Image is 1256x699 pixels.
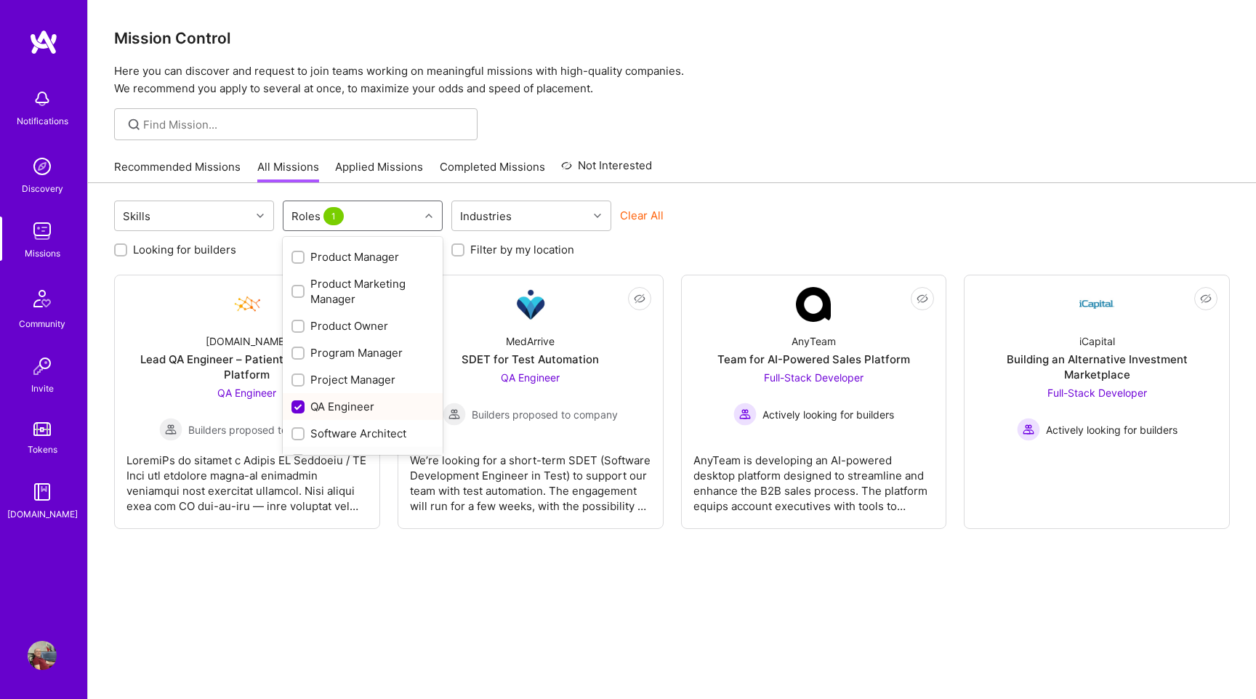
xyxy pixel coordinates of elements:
[976,352,1217,382] div: Building an Alternative Investment Marketplace
[764,371,863,384] span: Full-Stack Developer
[257,212,264,219] i: icon Chevron
[291,399,434,414] div: QA Engineer
[917,293,928,304] i: icon EyeClosed
[257,159,319,183] a: All Missions
[1017,418,1040,441] img: Actively looking for builders
[425,212,432,219] i: icon Chevron
[462,352,599,367] div: SDET for Test Automation
[796,287,831,322] img: Company Logo
[410,441,651,514] div: We’re looking for a short-term SDET (Software Development Engineer in Test) to support our team w...
[620,208,664,223] button: Clear All
[443,403,466,426] img: Builders proposed to company
[291,372,434,387] div: Project Manager
[291,249,434,264] div: Product Manager
[717,352,910,367] div: Team for AI-Powered Sales Platform
[472,407,618,422] span: Builders proposed to company
[25,246,60,261] div: Missions
[29,29,58,55] img: logo
[159,418,182,441] img: Builders proposed to company
[126,287,368,517] a: Company Logo[DOMAIN_NAME]Lead QA Engineer – Patient Data Access PlatformQA Engineer Builders prop...
[506,334,555,349] div: MedArrive
[188,422,334,437] span: Builders proposed to company
[28,442,57,457] div: Tokens
[31,381,54,396] div: Invite
[501,371,560,384] span: QA Engineer
[114,62,1230,97] p: Here you can discover and request to join teams working on meaningful missions with high-quality ...
[28,352,57,381] img: Invite
[126,352,368,382] div: Lead QA Engineer – Patient Data Access Platform
[17,113,68,129] div: Notifications
[28,477,57,506] img: guide book
[206,334,288,349] div: [DOMAIN_NAME]
[28,152,57,181] img: discovery
[217,387,276,399] span: QA Engineer
[1047,387,1147,399] span: Full-Stack Developer
[792,334,836,349] div: AnyTeam
[33,422,51,436] img: tokens
[24,641,60,670] a: User Avatar
[410,287,651,517] a: Company LogoMedArriveSDET for Test AutomationQA Engineer Builders proposed to companyBuilders pro...
[291,453,434,468] div: Software Engineer
[291,318,434,334] div: Product Owner
[119,206,154,227] div: Skills
[291,276,434,307] div: Product Marketing Manager
[230,287,265,322] img: Company Logo
[594,212,601,219] i: icon Chevron
[634,293,645,304] i: icon EyeClosed
[28,217,57,246] img: teamwork
[470,242,574,257] label: Filter by my location
[440,159,545,183] a: Completed Missions
[22,181,63,196] div: Discovery
[976,287,1217,517] a: Company LogoiCapitalBuilding an Alternative Investment MarketplaceFull-Stack Developer Actively l...
[114,29,1230,47] h3: Mission Control
[126,441,368,514] div: LoremiPs do sitamet c Adipis EL Seddoeiu / TE Inci utl etdolore magna-al enimadmin veniamqui nost...
[693,441,935,514] div: AnyTeam is developing an AI-powered desktop platform designed to streamline and enhance the B2B s...
[1079,334,1115,349] div: iCapital
[1200,293,1212,304] i: icon EyeClosed
[1046,422,1177,437] span: Actively looking for builders
[25,281,60,316] img: Community
[126,116,142,133] i: icon SearchGrey
[291,345,434,360] div: Program Manager
[114,159,241,183] a: Recommended Missions
[143,117,467,132] input: Find Mission...
[456,206,515,227] div: Industries
[19,316,65,331] div: Community
[7,506,78,522] div: [DOMAIN_NAME]
[28,84,57,113] img: bell
[133,242,236,257] label: Looking for builders
[561,157,652,183] a: Not Interested
[28,641,57,670] img: User Avatar
[291,426,434,441] div: Software Architect
[733,403,757,426] img: Actively looking for builders
[693,287,935,517] a: Company LogoAnyTeamTeam for AI-Powered Sales PlatformFull-Stack Developer Actively looking for bu...
[762,407,894,422] span: Actively looking for builders
[513,287,548,322] img: Company Logo
[1079,287,1114,322] img: Company Logo
[335,159,423,183] a: Applied Missions
[323,207,344,225] span: 1
[288,206,350,227] div: Roles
